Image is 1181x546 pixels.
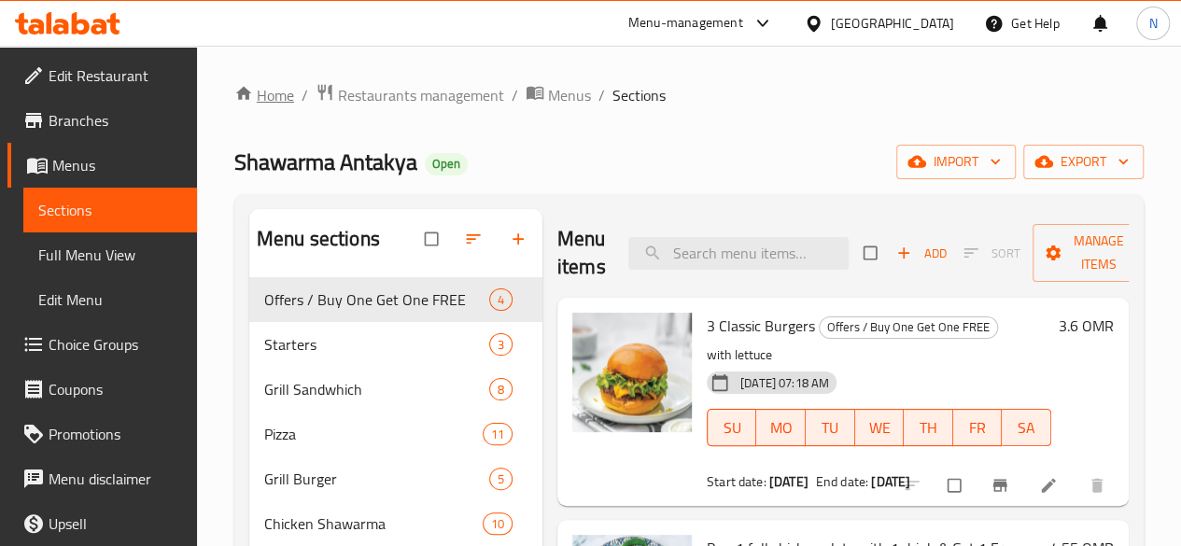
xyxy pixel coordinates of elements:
[249,277,542,322] div: Offers / Buy One Get One FREE4
[598,84,605,106] li: /
[1039,476,1061,495] a: Edit menu item
[7,456,197,501] a: Menu disclaimer
[490,381,512,399] span: 8
[7,143,197,188] a: Menus
[764,414,798,441] span: MO
[628,12,743,35] div: Menu-management
[484,515,512,533] span: 10
[871,469,910,494] b: [DATE]
[1009,414,1044,441] span: SA
[572,313,692,432] img: 3 Classic Burgers
[813,414,848,441] span: TU
[979,465,1024,506] button: Branch-specific-item
[489,333,513,356] div: items
[911,150,1001,174] span: import
[38,244,182,266] span: Full Menu View
[707,312,815,340] span: 3 Classic Burgers
[49,109,182,132] span: Branches
[512,84,518,106] li: /
[1038,150,1129,174] span: export
[453,218,498,259] span: Sort sections
[831,13,954,34] div: [GEOGRAPHIC_DATA]
[936,468,976,503] span: Select to update
[264,378,489,400] span: Grill Sandwhich
[264,333,489,356] span: Starters
[249,501,542,546] div: Chicken Shawarma10
[264,468,489,490] span: Grill Burger
[548,84,591,106] span: Menus
[490,470,512,488] span: 5
[23,188,197,232] a: Sections
[863,414,897,441] span: WE
[489,468,513,490] div: items
[557,225,606,281] h2: Menu items
[38,199,182,221] span: Sections
[1148,13,1157,34] span: N
[628,237,849,270] input: search
[49,333,182,356] span: Choice Groups
[425,156,468,172] span: Open
[819,316,998,339] div: Offers / Buy One Get One FREE
[484,426,512,443] span: 11
[49,512,182,535] span: Upsell
[234,84,294,106] a: Home
[49,378,182,400] span: Coupons
[911,414,946,441] span: TH
[7,53,197,98] a: Edit Restaurant
[316,83,504,107] a: Restaurants management
[234,83,1144,107] nav: breadcrumb
[257,225,380,253] h2: Menu sections
[489,378,513,400] div: items
[425,153,468,175] div: Open
[338,84,504,106] span: Restaurants management
[483,423,513,445] div: items
[707,343,1051,367] p: with lettuce
[951,239,1033,268] span: Select section first
[904,409,953,446] button: TH
[7,501,197,546] a: Upsell
[7,412,197,456] a: Promotions
[7,98,197,143] a: Branches
[1047,230,1150,276] span: Manage items
[816,469,868,494] span: End date:
[483,512,513,535] div: items
[855,409,905,446] button: WE
[715,414,750,441] span: SU
[264,512,483,535] span: Chicken Shawarma
[23,232,197,277] a: Full Menu View
[892,239,951,268] span: Add item
[1033,224,1165,282] button: Manage items
[249,367,542,412] div: Grill Sandwhich8
[302,84,308,106] li: /
[264,288,489,311] span: Offers / Buy One Get One FREE
[490,291,512,309] span: 4
[892,239,951,268] button: Add
[414,221,453,257] span: Select all sections
[733,374,837,392] span: [DATE] 07:18 AM
[896,243,947,264] span: Add
[707,469,766,494] span: Start date:
[249,456,542,501] div: Grill Burger5
[49,423,182,445] span: Promotions
[264,423,483,445] span: Pizza
[498,218,542,259] button: Add section
[852,235,892,271] span: Select section
[7,322,197,367] a: Choice Groups
[38,288,182,311] span: Edit Menu
[234,141,417,183] span: Shawarma Antakya
[249,412,542,456] div: Pizza11
[806,409,855,446] button: TU
[490,336,512,354] span: 3
[249,322,542,367] div: Starters3
[896,145,1016,179] button: import
[489,288,513,311] div: items
[953,409,1003,446] button: FR
[820,316,997,338] span: Offers / Buy One Get One FREE
[1076,465,1121,506] button: delete
[526,83,591,107] a: Menus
